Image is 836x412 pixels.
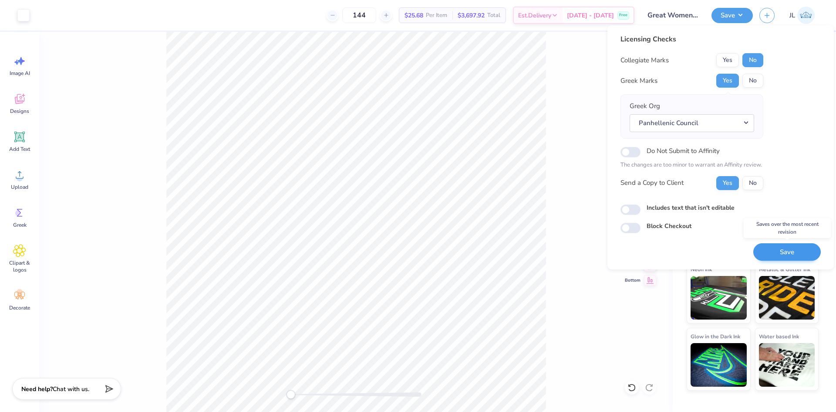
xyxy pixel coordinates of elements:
[9,146,30,153] span: Add Text
[691,332,740,341] span: Glow in the Dark Ink
[342,7,376,23] input: – –
[21,385,53,393] strong: Need help?
[487,11,500,20] span: Total
[11,184,28,191] span: Upload
[711,8,753,23] button: Save
[5,259,34,273] span: Clipart & logos
[716,74,739,88] button: Yes
[13,221,27,228] span: Greek
[742,176,763,190] button: No
[630,114,754,132] button: Panhellenic Council
[9,304,30,311] span: Decorate
[759,343,815,387] img: Water based Ink
[716,53,739,67] button: Yes
[620,55,669,65] div: Collegiate Marks
[619,12,627,18] span: Free
[625,277,640,284] span: Bottom
[797,7,815,24] img: Jairo Laqui
[647,203,735,212] label: Includes text that isn't editable
[620,34,763,44] div: Licensing Checks
[742,53,763,67] button: No
[785,7,819,24] a: JL
[10,108,29,115] span: Designs
[716,176,739,190] button: Yes
[620,161,763,170] p: The changes are too minor to warrant an Affinity review.
[759,332,799,341] span: Water based Ink
[620,178,684,188] div: Send a Copy to Client
[405,11,423,20] span: $25.68
[53,385,89,393] span: Chat with us.
[630,101,660,111] label: Greek Org
[426,11,447,20] span: Per Item
[691,343,747,387] img: Glow in the Dark Ink
[567,11,614,20] span: [DATE] - [DATE]
[620,76,657,86] div: Greek Marks
[647,145,720,157] label: Do Not Submit to Affinity
[744,218,831,238] div: Saves over the most recent revision
[691,276,747,320] img: Neon Ink
[753,243,821,261] button: Save
[10,70,30,77] span: Image AI
[287,390,295,399] div: Accessibility label
[789,10,795,20] span: JL
[458,11,485,20] span: $3,697.92
[759,276,815,320] img: Metallic & Glitter Ink
[647,221,691,231] label: Block Checkout
[641,7,705,24] input: Untitled Design
[742,74,763,88] button: No
[518,11,551,20] span: Est. Delivery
